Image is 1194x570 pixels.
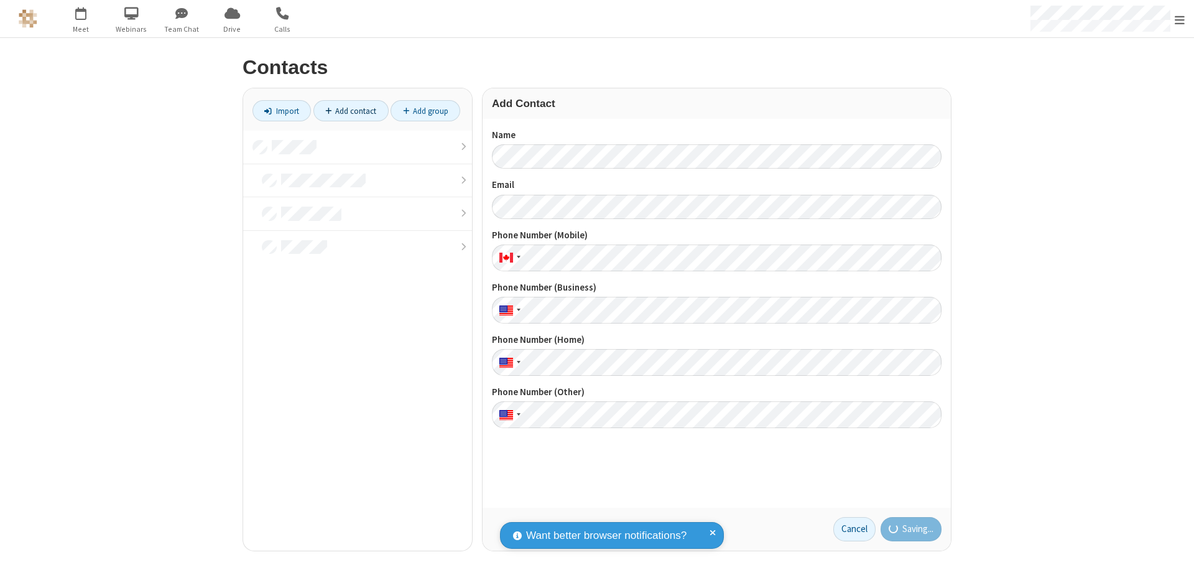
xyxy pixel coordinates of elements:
[252,100,311,121] a: Import
[209,24,256,35] span: Drive
[492,228,942,243] label: Phone Number (Mobile)
[492,297,524,324] div: United States: + 1
[492,401,524,428] div: United States: + 1
[259,24,306,35] span: Calls
[492,128,942,142] label: Name
[526,528,687,544] span: Want better browser notifications?
[492,349,524,376] div: United States: + 1
[833,517,876,542] a: Cancel
[492,245,524,271] div: Canada: + 1
[1163,538,1185,561] iframe: Chat
[902,522,933,536] span: Saving...
[58,24,104,35] span: Meet
[492,98,942,110] h3: Add Contact
[159,24,205,35] span: Team Chat
[492,385,942,399] label: Phone Number (Other)
[492,281,942,295] label: Phone Number (Business)
[243,57,951,78] h2: Contacts
[492,333,942,347] label: Phone Number (Home)
[19,9,37,28] img: QA Selenium DO NOT DELETE OR CHANGE
[492,178,942,192] label: Email
[881,517,942,542] button: Saving...
[391,100,460,121] a: Add group
[108,24,155,35] span: Webinars
[313,100,389,121] a: Add contact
